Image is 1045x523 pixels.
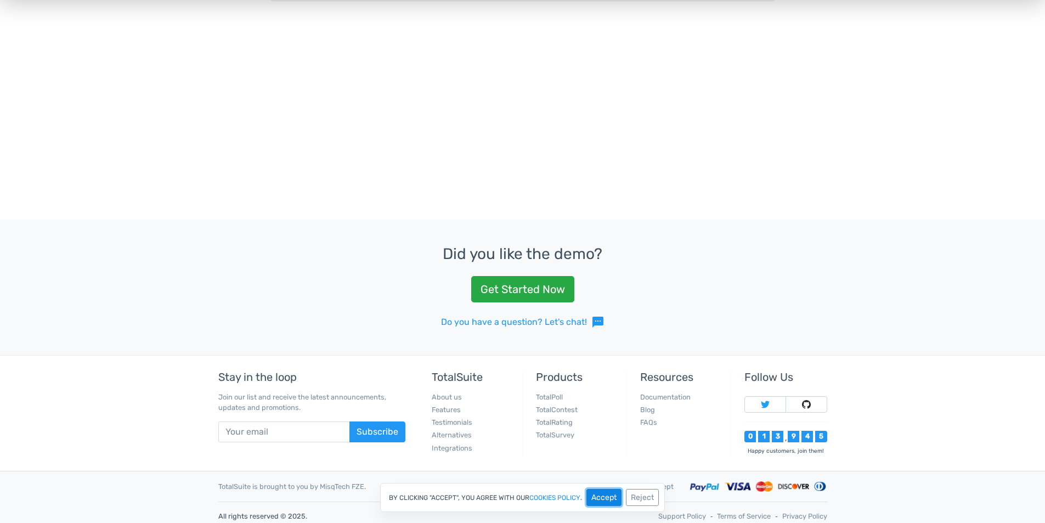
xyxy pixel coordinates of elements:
[758,431,770,442] div: 1
[640,393,691,401] a: Documentation
[536,406,578,414] a: TotalContest
[626,489,659,506] button: Reject
[632,481,682,492] div: We accept
[441,316,605,329] a: Do you have a question? Let's chat!sms
[432,418,472,426] a: Testimonials
[640,418,657,426] a: FAQs
[775,511,777,521] span: ‐
[218,511,515,521] p: All rights reserved © 2025.
[536,418,573,426] a: TotalRating
[536,371,618,383] h5: Products
[432,444,472,452] a: Integrations
[529,494,580,501] a: cookies policy
[536,431,574,439] a: TotalSurvey
[744,447,827,455] div: Happy customers, join them!
[218,371,405,383] h5: Stay in the loop
[772,431,783,442] div: 3
[280,213,766,231] label: Name
[801,431,813,442] div: 4
[26,246,1019,263] h3: Did you like the demo?
[690,480,827,493] img: Accepted payment methods
[280,272,766,299] button: Submit
[640,371,722,383] h5: Resources
[471,276,574,302] a: Get Started Now
[522,23,775,54] a: Submissions
[290,154,756,172] label: Video link
[815,431,827,442] div: 5
[210,481,632,492] div: TotalSuite is brought to you by MisqTech FZE.
[640,406,655,414] a: Blog
[782,511,827,521] a: Privacy Policy
[218,392,405,413] p: Join our list and receive the latest announcements, updates and promotions.
[802,400,811,409] img: Follow TotalSuite on Github
[710,511,713,521] span: ‐
[658,511,706,521] a: Support Policy
[432,431,472,439] a: Alternatives
[290,172,756,195] input: Youtube
[536,393,563,401] a: TotalPoll
[717,511,771,521] a: Terms of Service
[380,483,665,512] div: By clicking "Accept", you agree with our .
[761,400,770,409] img: Follow TotalSuite on Twitter
[432,393,462,401] a: About us
[271,22,523,54] a: Participate
[432,406,461,414] a: Features
[432,371,514,383] h5: TotalSuite
[744,371,827,383] h5: Follow Us
[788,431,799,442] div: 9
[783,435,788,442] div: ,
[591,316,605,329] span: sms
[349,421,405,442] button: Subscribe
[744,431,756,442] div: 0
[218,421,350,442] input: Your email
[586,489,622,506] button: Accept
